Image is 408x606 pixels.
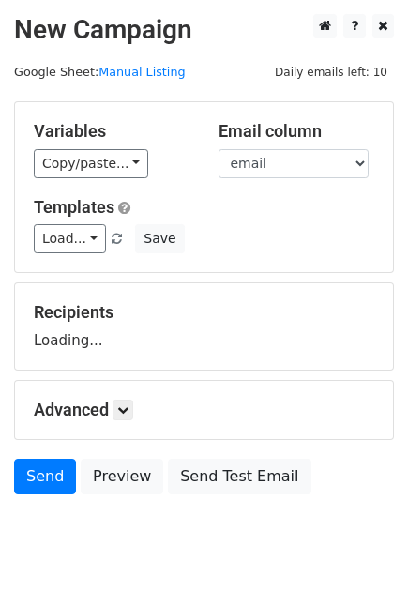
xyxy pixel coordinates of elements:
[98,65,185,79] a: Manual Listing
[14,14,394,46] h2: New Campaign
[34,400,374,420] h5: Advanced
[14,65,186,79] small: Google Sheet:
[14,459,76,494] a: Send
[34,302,374,323] h5: Recipients
[34,302,374,351] div: Loading...
[34,224,106,253] a: Load...
[34,197,114,217] a: Templates
[219,121,375,142] h5: Email column
[34,121,190,142] h5: Variables
[34,149,148,178] a: Copy/paste...
[81,459,163,494] a: Preview
[135,224,184,253] button: Save
[268,62,394,83] span: Daily emails left: 10
[268,65,394,79] a: Daily emails left: 10
[168,459,310,494] a: Send Test Email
